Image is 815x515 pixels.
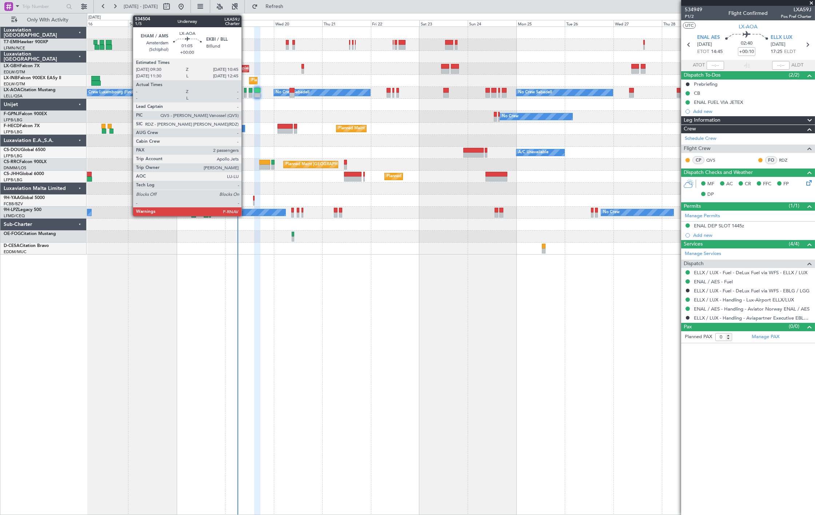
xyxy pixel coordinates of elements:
a: ENAL / AES - Fuel [694,279,733,285]
span: 02:40 [741,40,752,47]
button: Only With Activity [8,14,79,26]
span: Only With Activity [19,17,77,23]
input: Trip Number [22,1,64,12]
div: Planned Maint [GEOGRAPHIC_DATA] ([GEOGRAPHIC_DATA]) [387,171,501,182]
div: Wed 20 [274,20,322,27]
span: Dispatch To-Dos [684,71,720,80]
div: A/C Unavailable [518,147,548,158]
div: Sat 23 [419,20,468,27]
a: ELLX / LUX - Handling - Aviapartner Executive EBLG / LGG [694,315,811,321]
span: CS-DOU [4,148,21,152]
span: LX-GBH [4,64,20,68]
a: LFPB/LBG [4,153,23,159]
div: Flight Confirmed [728,10,768,17]
a: 9H-LPZLegacy 500 [4,208,41,212]
span: Pax [684,323,692,331]
a: LFPB/LBG [4,117,23,123]
div: Tue 26 [565,20,613,27]
span: ETOT [697,48,709,56]
a: Manage Permits [685,212,720,220]
span: D-CESA [4,244,20,248]
span: Flight Crew [684,145,711,153]
a: EDLW/DTM [4,69,25,75]
input: --:-- [707,61,724,70]
div: Thu 28 [662,20,710,27]
span: P1/2 [685,13,702,20]
a: LFPB/LBG [4,177,23,183]
a: 9H-YAAGlobal 5000 [4,196,45,200]
a: CS-RRCFalcon 900LX [4,160,47,164]
div: ENAL FUEL VIA JETEX [694,99,743,105]
div: No Crew [502,111,519,122]
span: Permits [684,202,701,211]
span: (4/4) [789,240,799,248]
span: LX-INB [4,76,18,80]
label: Planned PAX [685,333,712,341]
button: Refresh [248,1,292,12]
span: CR [745,181,751,188]
div: Unplanned Maint [GEOGRAPHIC_DATA] ([GEOGRAPHIC_DATA]) [237,63,357,74]
span: Leg Information [684,116,720,125]
span: Pos Pref Charter [781,13,811,20]
div: No Crew [215,207,232,218]
span: MF [707,181,714,188]
span: LXA59J [781,6,811,13]
a: CS-DOUGlobal 6500 [4,148,45,152]
div: [DATE] [88,15,101,21]
div: FO [765,156,777,164]
div: No Crew Sabadell [518,87,552,98]
a: DNMM/LOS [4,165,26,171]
span: Dispatch Checks and Weather [684,169,753,177]
a: D-CESACitation Bravo [4,244,49,248]
div: No Crew Sabadell [276,87,309,98]
a: QVS [706,157,723,163]
a: Schedule Crew [685,135,716,142]
a: EDDM/MUC [4,249,27,255]
div: CB [694,90,700,96]
a: LFPB/LBG [4,129,23,135]
span: Refresh [259,4,290,9]
div: Tue 19 [225,20,273,27]
div: No Crew [162,111,179,122]
span: (1/1) [789,202,799,210]
div: Fri 22 [371,20,419,27]
a: Manage Services [685,250,721,257]
span: Dispatch [684,260,704,268]
span: 9H-YAA [4,196,20,200]
a: RDZ [779,157,795,163]
a: LX-GBHFalcon 7X [4,64,40,68]
div: No Crew [603,207,620,218]
a: LELL/QSA [4,93,23,99]
a: FCBB/BZV [4,201,23,207]
span: [DATE] [771,41,786,48]
span: CS-JHH [4,172,19,176]
div: Sun 17 [128,20,176,27]
span: 534949 [685,6,702,13]
div: Add new [693,232,811,238]
span: Services [684,240,703,248]
span: LX-AOA [739,23,758,31]
a: F-GPNJFalcon 900EX [4,112,47,116]
div: Mon 25 [516,20,565,27]
div: Sat 16 [80,20,128,27]
div: Planned Maint [GEOGRAPHIC_DATA] ([GEOGRAPHIC_DATA]) [338,123,453,134]
div: ENAL DEP SLOT 1445z [694,223,744,229]
span: 9H-LPZ [4,208,18,212]
div: Add new [693,108,811,114]
span: CS-RRC [4,160,19,164]
div: Wed 27 [614,20,662,27]
a: Manage PAX [752,333,779,341]
a: LFMN/NCE [4,45,25,51]
span: DP [707,191,714,198]
span: Crew [684,125,696,133]
a: ENAL / AES - Handling - Aviator Norway ENAL / AES [694,306,810,312]
a: ELLX / LUX - Handling - Lux-Airport ELLX/LUX [694,297,794,303]
div: CP [692,156,704,164]
span: ELLX LUX [771,34,792,41]
div: No Crew Luxembourg (Findel) [81,87,137,98]
div: Thu 21 [322,20,371,27]
span: ENAL AES [697,34,720,41]
a: ELLX / LUX - Fuel - DeLux Fuel via WFS - ELLX / LUX [694,269,807,276]
button: UTC [683,22,696,29]
div: No Crew [175,123,191,134]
